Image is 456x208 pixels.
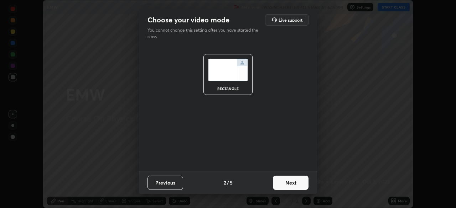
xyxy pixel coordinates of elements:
[224,179,226,186] h4: 2
[147,27,263,40] p: You cannot change this setting after you have started the class
[227,179,229,186] h4: /
[230,179,233,186] h4: 5
[279,18,302,22] h5: Live support
[273,176,309,190] button: Next
[208,59,248,81] img: normalScreenIcon.ae25ed63.svg
[214,87,242,90] div: rectangle
[147,15,229,25] h2: Choose your video mode
[147,176,183,190] button: Previous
